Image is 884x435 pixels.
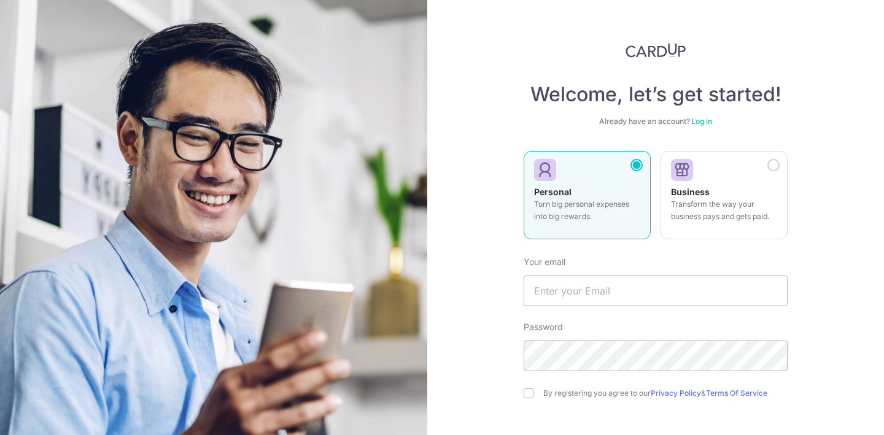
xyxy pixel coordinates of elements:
[671,187,710,197] strong: Business
[706,388,767,398] a: Terms Of Service
[661,151,788,247] a: Business Transform the way your business pays and gets paid.
[691,117,712,126] a: Log in
[524,256,565,268] label: Your email
[543,388,788,398] label: By registering you agree to our &
[524,321,563,333] label: Password
[524,82,788,107] h4: Welcome, let’s get started!
[524,117,788,126] div: Already have an account?
[524,151,651,247] a: Personal Turn big personal expenses into big rewards.
[626,43,686,58] img: CardUp Logo
[671,198,777,223] p: Transform the way your business pays and gets paid.
[534,198,640,223] p: Turn big personal expenses into big rewards.
[534,187,572,197] strong: Personal
[524,275,788,306] input: Enter your Email
[651,388,701,398] a: Privacy Policy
